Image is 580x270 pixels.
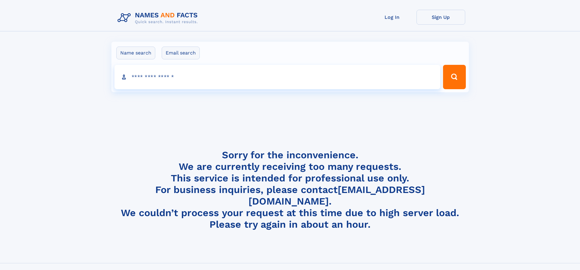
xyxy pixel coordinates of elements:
[162,47,200,59] label: Email search
[115,10,203,26] img: Logo Names and Facts
[443,65,466,89] button: Search Button
[368,10,417,25] a: Log In
[417,10,465,25] a: Sign Up
[115,149,465,230] h4: Sorry for the inconvenience. We are currently receiving too many requests. This service is intend...
[114,65,441,89] input: search input
[248,184,425,207] a: [EMAIL_ADDRESS][DOMAIN_NAME]
[116,47,155,59] label: Name search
